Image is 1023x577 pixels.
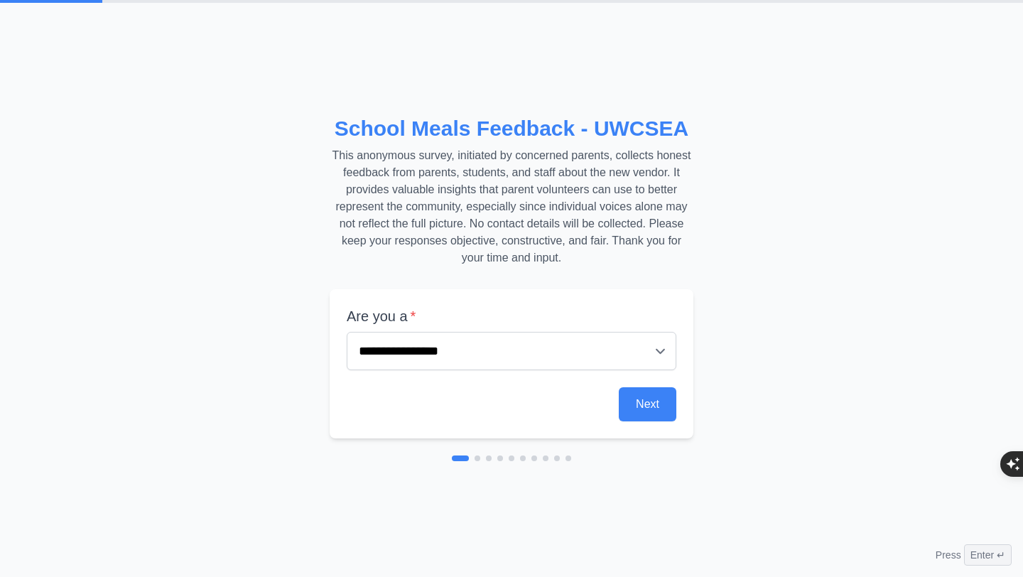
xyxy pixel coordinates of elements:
[330,116,693,141] h2: School Meals Feedback - UWCSEA
[936,544,1012,566] div: Press
[964,544,1012,566] span: Enter ↵
[347,306,676,326] label: Are you a
[619,387,676,421] button: Next
[330,147,693,266] p: This anonymous survey, initiated by concerned parents, collects honest feedback from parents, stu...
